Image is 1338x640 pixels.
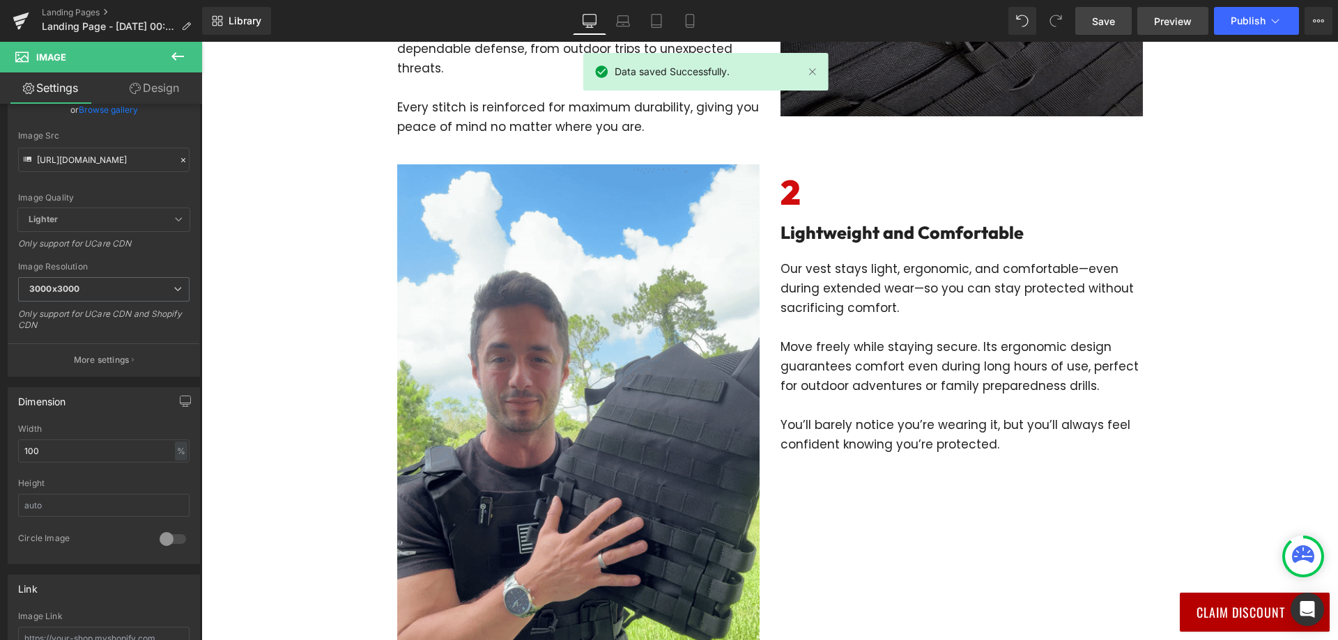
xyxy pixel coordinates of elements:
[18,424,190,434] div: Width
[1231,15,1266,26] span: Publish
[1305,7,1332,35] button: More
[18,238,190,258] div: Only support for UCare CDN
[1214,7,1299,35] button: Publish
[79,97,138,122] a: Browse gallery
[229,15,261,27] span: Library
[29,214,58,224] b: Lighter
[579,373,941,412] p: You’ll barely notice you’re wearing it, but you’ll always feel confident knowing you’re protected.
[18,533,146,547] div: Circle Image
[18,575,38,595] div: Link
[1092,14,1115,29] span: Save
[18,193,190,203] div: Image Quality
[202,7,271,35] a: New Library
[18,262,190,272] div: Image Resolution
[42,7,202,18] a: Landing Pages
[196,56,558,95] p: Every stitch is reinforced for maximum durability, giving you peace of mind no matter where you are.
[18,131,190,141] div: Image Src
[29,283,79,294] b: 3000x3000
[579,179,941,203] h2: Lightweight and Comfortable
[36,52,66,63] span: Image
[640,7,673,35] a: Tablet
[1042,7,1070,35] button: Redo
[673,7,707,35] a: Mobile
[579,217,941,276] p: Our vest stays light, ergonomic, and comfortable—even during extended wear—so you can stay protec...
[18,439,190,462] input: auto
[18,148,190,172] input: Link
[1008,7,1036,35] button: Undo
[8,343,199,376] button: More settings
[18,494,190,517] input: auto
[18,388,66,407] div: Dimension
[1154,14,1192,29] span: Preview
[615,64,730,79] span: Data saved Successfully.
[18,611,190,621] div: Image Link
[573,7,606,35] a: Desktop
[579,276,941,354] p: Move freely while staying secure. Its ergonomic design guarantees comfort even during long hours ...
[42,21,176,32] span: Landing Page - [DATE] 00:50:28
[18,478,190,488] div: Height
[18,309,190,340] div: Only support for UCare CDN and Shopify CDN
[18,102,190,117] div: or
[74,354,130,366] p: More settings
[606,7,640,35] a: Laptop
[104,72,205,104] a: Design
[1291,593,1324,626] div: Open Intercom Messenger
[175,442,187,460] div: %
[579,123,941,179] h6: 2
[1137,7,1208,35] a: Preview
